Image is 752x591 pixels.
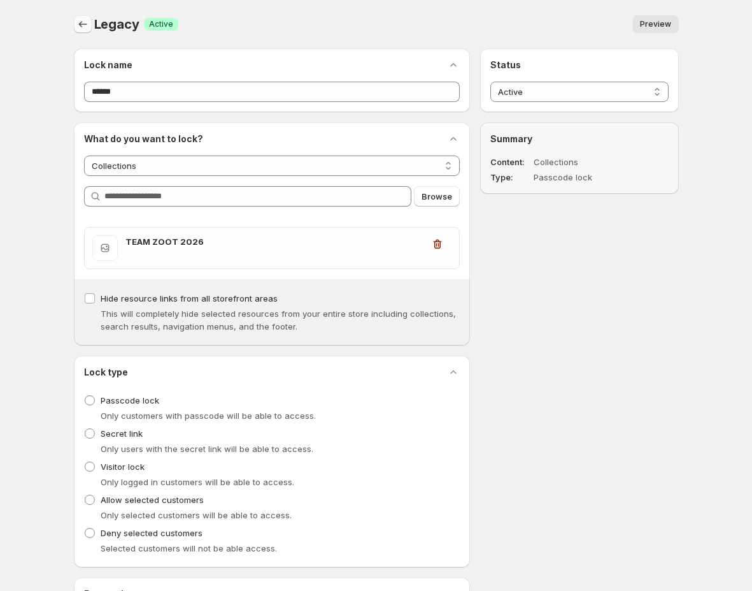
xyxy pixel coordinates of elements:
[101,495,204,505] span: Allow selected customers
[101,411,316,421] span: Only customers with passcode will be able to access.
[490,171,531,184] dt: Type:
[125,235,424,248] h3: TEAM ZOOT 2026
[640,19,671,29] span: Preview
[422,190,452,203] span: Browse
[101,510,292,520] span: Only selected customers will be able to access.
[101,309,456,332] span: This will completely hide selected resources from your entire store including collections, search...
[414,186,460,207] button: Browse
[101,528,202,538] span: Deny selected customers
[632,15,679,33] button: Preview
[74,15,92,33] button: Back
[101,444,313,454] span: Only users with the secret link will be able to access.
[101,428,143,439] span: Secret link
[490,59,668,71] h2: Status
[490,156,531,168] dt: Content:
[490,133,668,145] h2: Summary
[101,543,277,553] span: Selected customers will not be able access.
[84,59,132,71] h2: Lock name
[84,366,128,379] h2: Lock type
[94,17,139,32] span: Legacy
[84,133,203,145] h2: What do you want to lock?
[534,171,632,184] dd: Passcode lock
[101,293,278,303] span: Hide resource links from all storefront areas
[149,19,173,29] span: Active
[101,395,159,405] span: Passcode lock
[101,462,145,472] span: Visitor lock
[101,477,294,487] span: Only logged in customers will be able to access.
[534,156,632,168] dd: Collections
